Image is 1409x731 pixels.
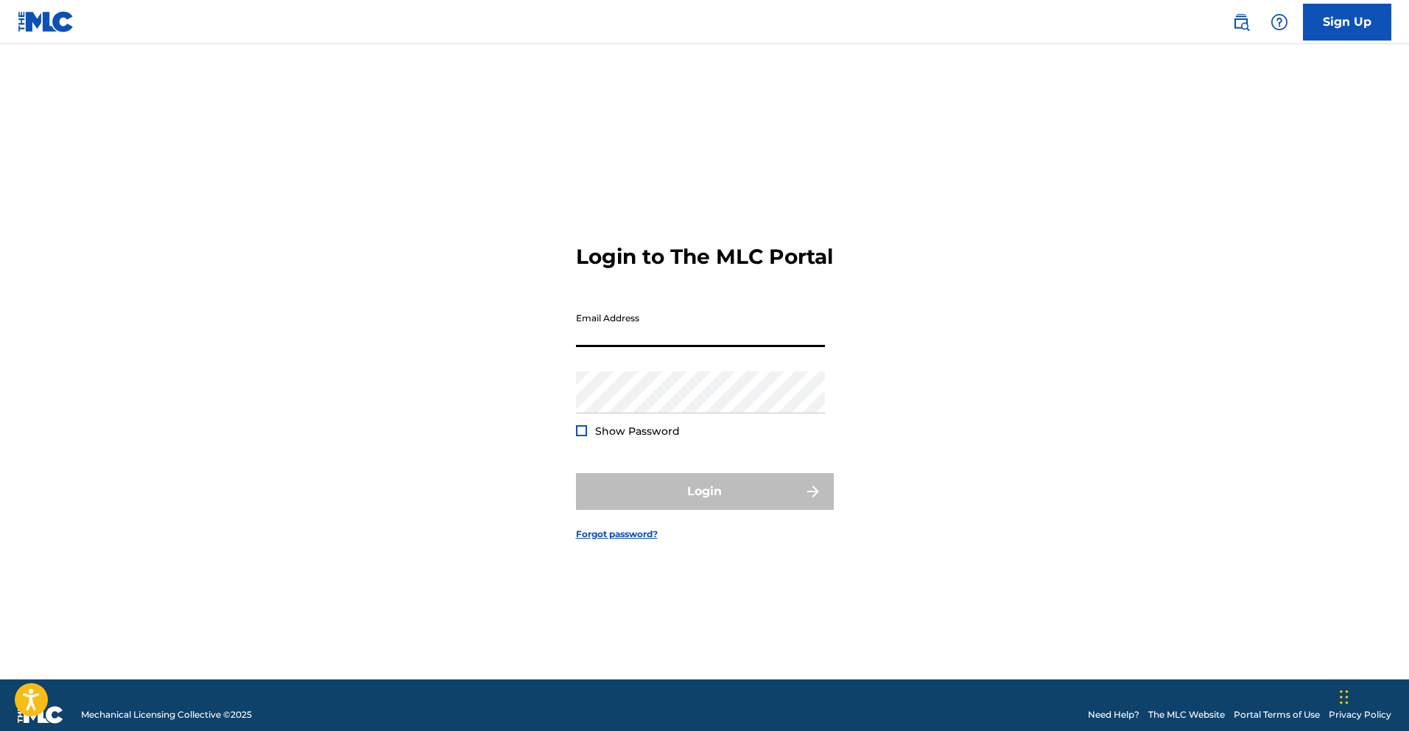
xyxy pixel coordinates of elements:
[1340,675,1349,719] div: Drag
[1232,13,1250,31] img: search
[18,11,74,32] img: MLC Logo
[1226,7,1256,37] a: Public Search
[576,244,833,270] h3: Login to The MLC Portal
[595,424,680,438] span: Show Password
[1271,13,1288,31] img: help
[1303,4,1391,41] a: Sign Up
[1265,7,1294,37] div: Help
[1329,708,1391,721] a: Privacy Policy
[18,706,63,724] img: logo
[576,528,658,541] a: Forgot password?
[81,708,252,721] span: Mechanical Licensing Collective © 2025
[1148,708,1225,721] a: The MLC Website
[1088,708,1139,721] a: Need Help?
[1335,660,1409,731] iframe: Chat Widget
[1234,708,1320,721] a: Portal Terms of Use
